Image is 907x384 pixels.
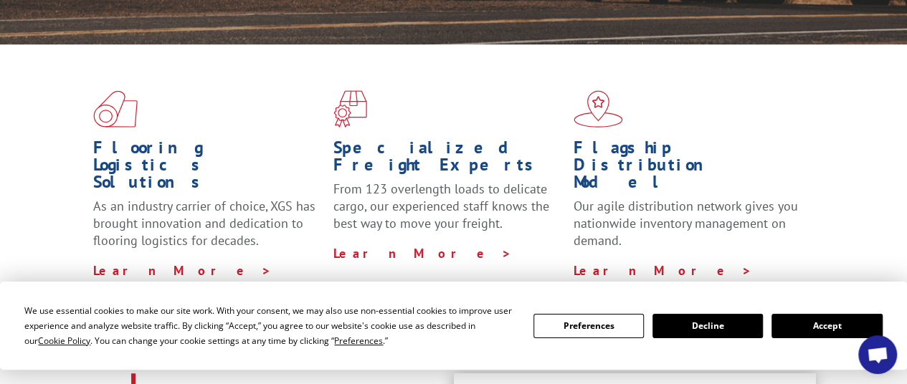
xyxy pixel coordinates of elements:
img: xgs-icon-focused-on-flooring-red [333,90,367,128]
button: Decline [652,314,763,338]
span: As an industry carrier of choice, XGS has brought innovation and dedication to flooring logistics... [93,198,315,249]
p: From 123 overlength loads to delicate cargo, our experienced staff knows the best way to move you... [333,181,563,244]
a: Open chat [858,335,897,374]
img: xgs-icon-flagship-distribution-model-red [574,90,623,128]
span: Preferences [334,335,383,347]
h1: Flagship Distribution Model [574,139,803,198]
a: Learn More > [333,245,512,261]
h1: Specialized Freight Experts [333,139,563,181]
a: Learn More > [574,262,752,279]
a: Learn More > [93,262,272,279]
button: Accept [771,314,882,338]
span: Our agile distribution network gives you nationwide inventory management on demand. [574,198,798,249]
div: We use essential cookies to make our site work. With your consent, we may also use non-essential ... [24,303,516,348]
img: xgs-icon-total-supply-chain-intelligence-red [93,90,138,128]
h1: Flooring Logistics Solutions [93,139,323,198]
button: Preferences [533,314,644,338]
span: Cookie Policy [38,335,90,347]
